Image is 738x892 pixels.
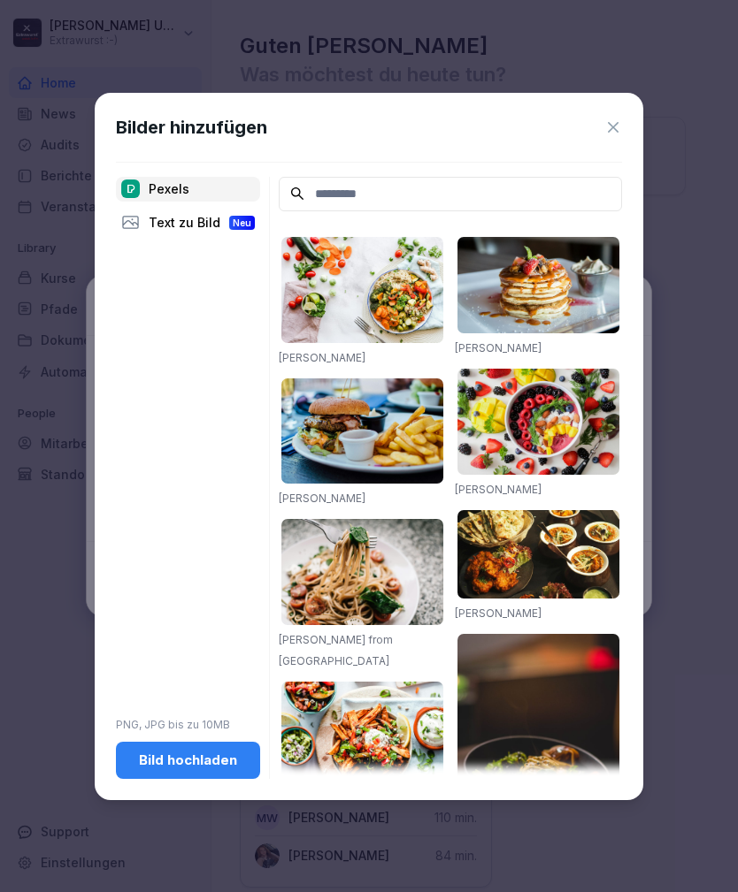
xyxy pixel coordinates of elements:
[116,177,260,202] div: Pexels
[130,751,246,770] div: Bild hochladen
[279,633,393,667] a: [PERSON_NAME] from [GEOGRAPHIC_DATA]
[455,483,542,496] a: [PERSON_NAME]
[116,210,260,235] div: Text zu Bild
[281,682,443,802] img: pexels-photo-1640772.jpeg
[229,216,255,230] div: Neu
[457,634,619,880] img: pexels-photo-842571.jpeg
[116,717,260,733] p: PNG, JPG bis zu 10MB
[279,351,365,364] a: [PERSON_NAME]
[116,114,267,141] h1: Bilder hinzufügen
[457,510,619,598] img: pexels-photo-958545.jpeg
[281,237,443,343] img: pexels-photo-1640777.jpeg
[116,742,260,779] button: Bild hochladen
[457,369,619,475] img: pexels-photo-1099680.jpeg
[279,492,365,505] a: [PERSON_NAME]
[281,519,443,625] img: pexels-photo-1279330.jpeg
[455,341,542,355] a: [PERSON_NAME]
[281,378,443,484] img: pexels-photo-70497.jpeg
[457,237,619,333] img: pexels-photo-376464.jpeg
[455,606,542,620] a: [PERSON_NAME]
[121,179,140,198] img: pexels.png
